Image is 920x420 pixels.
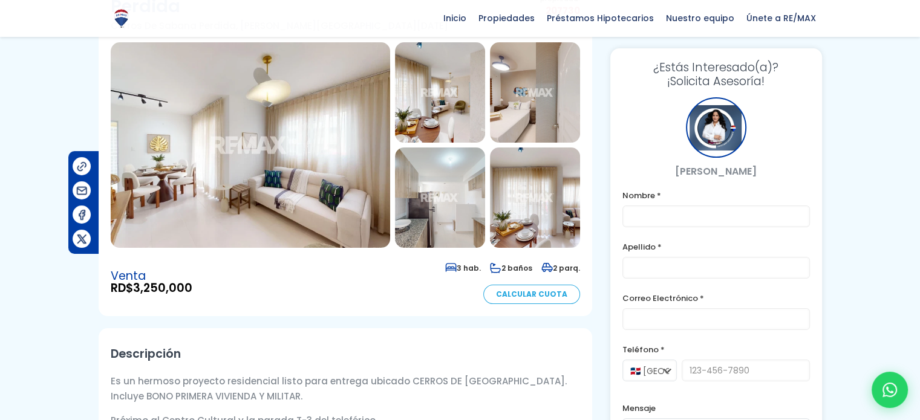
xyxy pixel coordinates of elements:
[622,60,810,88] h3: ¡Solicita Asesoría!
[622,60,810,74] span: ¿Estás Interesado(a)?
[740,9,822,27] span: Únete a RE/MAX
[395,147,485,248] img: Apartamento en Cerros De Sabana Perdida
[472,9,541,27] span: Propiedades
[622,291,810,306] label: Correo Electrónico *
[76,184,88,197] img: Compartir
[111,340,580,367] h2: Descripción
[133,280,192,296] span: 3,250,000
[111,282,192,294] span: RD$
[76,208,88,221] img: Compartir
[622,401,810,416] label: Mensaje
[622,164,810,179] p: [PERSON_NAME]
[622,188,810,203] label: Nombre *
[395,42,485,143] img: Apartamento en Cerros De Sabana Perdida
[490,42,580,143] img: Apartamento en Cerros De Sabana Perdida
[622,342,810,357] label: Teléfono *
[541,9,660,27] span: Préstamos Hipotecarios
[490,263,532,273] span: 2 baños
[483,285,580,304] a: Calcular Cuota
[111,373,580,404] p: Es un hermoso proyecto residencial listo para entrega ubicado CERROS DE [GEOGRAPHIC_DATA]. Incluy...
[437,9,472,27] span: Inicio
[660,9,740,27] span: Nuestro equipo
[445,263,481,273] span: 3 hab.
[76,160,88,173] img: Compartir
[490,147,580,248] img: Apartamento en Cerros De Sabana Perdida
[682,360,810,381] input: 123-456-7890
[111,270,192,282] span: Venta
[541,263,580,273] span: 2 parq.
[111,42,390,248] img: Apartamento en Cerros De Sabana Perdida
[622,239,810,254] label: Apellido *
[686,97,746,158] div: Vanesa Perez
[111,8,132,29] img: Logo de REMAX
[76,233,88,245] img: Compartir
